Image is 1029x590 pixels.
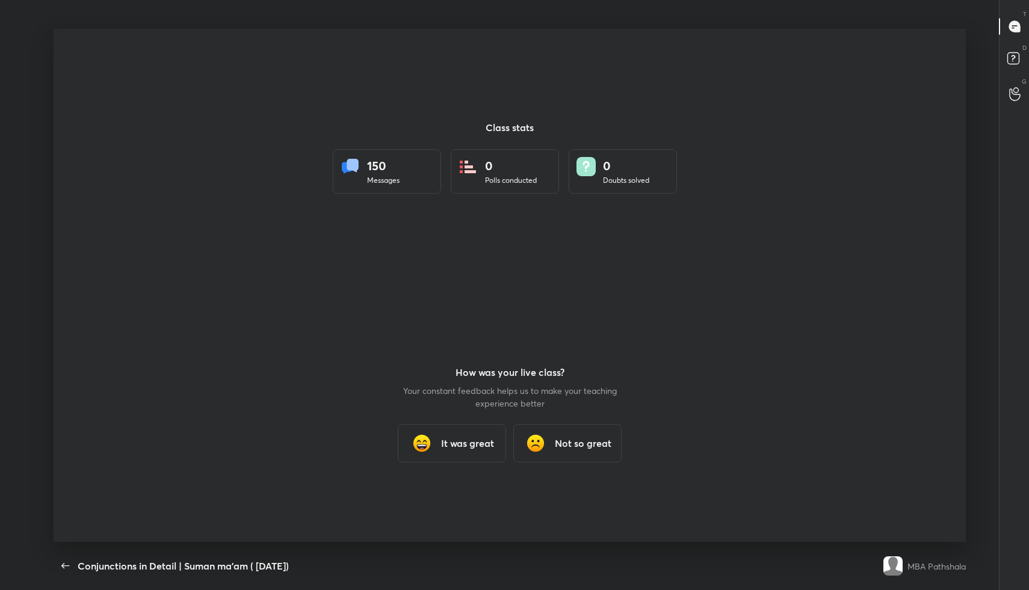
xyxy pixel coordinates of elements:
[367,157,400,175] div: 150
[907,560,966,573] div: MBA Pathshala
[441,436,494,450] h3: It was great
[524,431,548,455] img: frowning_face_cmp.gif
[883,556,903,576] img: default.png
[603,157,649,175] div: 0
[459,157,478,176] img: statsPoll.b571884d.svg
[1023,10,1027,19] p: T
[555,436,611,450] h3: Not so great
[401,384,618,410] p: Your constant feedback helps us to make your teaching experience better
[410,431,434,455] img: grinning_face_with_smiling_eyes_cmp.gif
[603,175,649,186] div: Doubts solved
[485,175,537,186] div: Polls conducted
[1022,77,1027,86] p: G
[1022,43,1027,52] p: D
[485,157,537,175] div: 0
[54,120,966,135] h3: Class stats
[341,157,360,176] img: statsMessages.856aad98.svg
[367,175,400,186] div: Messages
[78,559,289,573] div: Conjunctions in Detail | Suman ma'am ( [DATE])
[401,365,618,380] h3: How was your live class?
[576,157,596,176] img: doubts.8a449be9.svg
